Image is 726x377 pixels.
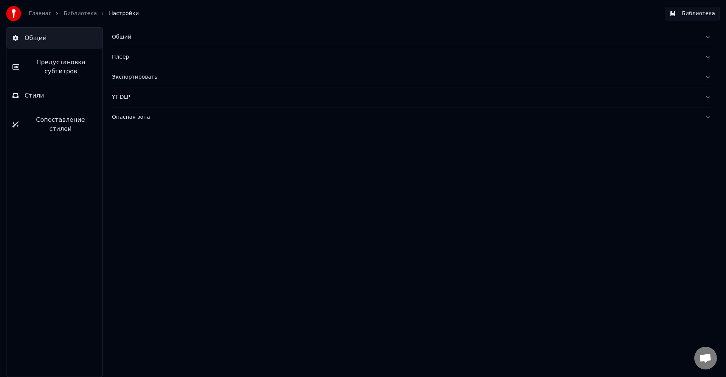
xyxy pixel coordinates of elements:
button: Экспортировать [112,67,711,87]
button: Сопоставление стилей [6,109,102,140]
span: Стили [25,91,44,100]
a: Главная [29,10,51,17]
button: Общий [6,28,102,49]
button: Предустановка субтитров [6,52,102,82]
img: youka [6,6,21,21]
span: Сопоставление стилей [25,115,96,133]
a: Открытый чат [694,347,717,369]
div: Экспортировать [112,73,699,81]
a: Библиотека [64,10,97,17]
button: YT-DLP [112,87,711,107]
span: Настройки [109,10,139,17]
button: Общий [112,27,711,47]
button: Стили [6,85,102,106]
button: Плеер [112,47,711,67]
span: Общий [25,34,47,43]
div: Общий [112,33,699,41]
nav: breadcrumb [29,10,139,17]
button: Библиотека [665,7,720,20]
div: YT-DLP [112,93,699,101]
span: Предустановка субтитров [25,58,96,76]
div: Опасная зона [112,113,699,121]
button: Опасная зона [112,107,711,127]
div: Плеер [112,53,699,61]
